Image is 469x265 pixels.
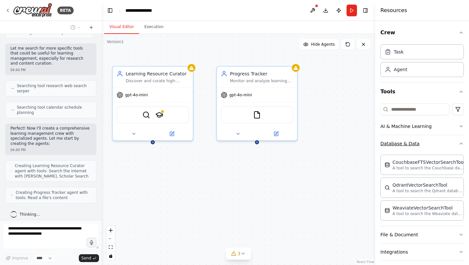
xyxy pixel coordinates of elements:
span: Hide Agents [311,42,335,47]
div: WeaviateVectorSearchTool [392,205,464,211]
div: CouchbaseFTSVectorSearchTool [392,159,465,165]
button: Hide left sidebar [106,6,115,15]
p: A tool to search the Couchbase database for relevant information on internal documents. [392,165,464,171]
div: Learning Resource Curator [126,70,189,77]
span: Creating Learning Resource Curator agent with tools: Search the internet with [PERSON_NAME], Scho... [15,163,91,179]
button: Switch to previous chat [68,23,83,31]
img: Logo [13,3,52,18]
button: Improve [3,254,31,262]
button: File & Document [380,226,464,243]
button: fit view [107,243,115,252]
div: 04:40 PM [10,68,91,72]
button: toggle interactivity [107,252,115,260]
nav: breadcrumb [125,7,159,14]
div: Task [394,49,404,55]
div: Monitor and analyze learning progress across {subjects}, track completion rates, identify knowled... [230,78,293,84]
button: Visual Editor [104,20,139,34]
button: 3 [226,248,251,260]
img: SerplyScholarSearchTool [155,111,163,119]
span: Send [81,256,91,261]
img: WeaviateVectorSearchTool [385,208,390,213]
button: Database & Data [380,135,464,152]
button: zoom in [107,226,115,235]
p: Let me search for more specific tools that could be useful for learning management, especially fo... [10,46,91,66]
button: Open in side panel [153,130,190,138]
p: A tool to search the Weaviate database for relevant information on internal documents. [392,211,464,216]
button: Integrations [380,243,464,260]
span: Thinking... [20,212,40,217]
p: A tool to search the Qdrant database for relevant information on internal documents. [392,188,464,194]
img: QdrantVectorSearchTool [385,185,390,190]
img: CouchbaseFTSVectorSearchTool [385,162,390,167]
h4: Resources [380,7,407,14]
span: 3 [238,250,241,257]
div: Discover and curate high-quality, personalized learning resources for {subject} based on {learnin... [126,78,189,84]
p: Perfect! Now I'll create a comprehensive learning management crew with specialized agents. Let me... [10,126,91,146]
img: FileReadTool [253,111,261,119]
button: Open in side panel [258,130,294,138]
div: Progress Tracker [230,70,293,77]
div: React Flow controls [107,226,115,260]
button: Crew [380,23,464,42]
button: zoom out [107,235,115,243]
span: Improve [12,256,28,261]
div: QdrantVectorSearchTool [392,182,464,188]
span: gpt-4o-mini [125,92,148,98]
button: Execution [139,20,169,34]
button: Start a new chat [86,23,96,31]
span: gpt-4o-mini [229,92,252,98]
div: Version 1 [107,39,124,44]
span: Creating Progress Tracker agent with tools: Read a file's content [16,190,91,200]
button: Click to speak your automation idea [87,238,96,247]
div: Crew [380,42,464,82]
div: Learning Resource CuratorDiscover and curate high-quality, personalized learning resources for {s... [112,66,193,141]
button: Hide right sidebar [361,6,370,15]
span: Searching tool research web search serper [17,83,91,94]
div: Progress TrackerMonitor and analyze learning progress across {subjects}, track completion rates, ... [216,66,298,141]
img: SerperDevTool [142,111,150,119]
span: Searching tool calendar schedule planning [17,105,91,115]
button: Hide Agents [299,39,339,50]
div: BETA [57,7,74,14]
div: 04:40 PM [10,148,91,152]
button: Tools [380,83,464,101]
button: AI & Machine Learning [380,118,464,135]
button: Send [79,254,99,262]
div: Agent [394,66,407,73]
div: Database & Data [380,152,464,226]
a: React Flow attribution [357,260,374,264]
